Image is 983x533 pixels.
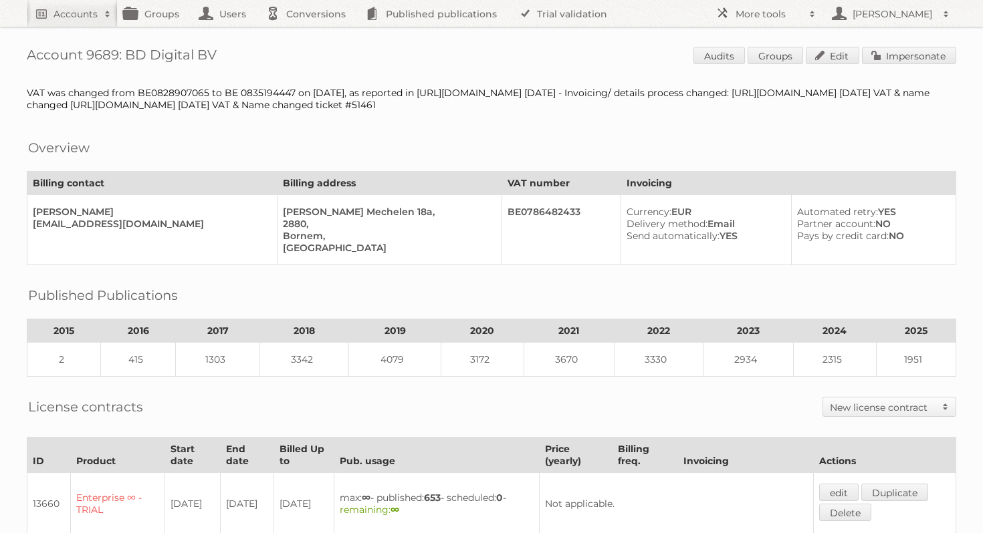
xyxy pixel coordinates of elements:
div: 2880, [283,218,491,230]
span: Automated retry: [797,206,878,218]
span: Pays by credit card: [797,230,889,242]
div: [PERSON_NAME] [33,206,266,218]
td: 1951 [876,343,956,377]
td: 1303 [176,343,260,377]
div: [PERSON_NAME] Mechelen 18a, [283,206,491,218]
a: Duplicate [861,484,928,501]
h2: Overview [28,138,90,158]
strong: 653 [424,492,441,504]
td: 3172 [441,343,524,377]
td: BE0786482433 [502,195,621,265]
th: Pub. usage [334,437,540,473]
th: 2020 [441,319,524,343]
a: Audits [693,47,745,64]
th: 2015 [27,319,101,343]
a: edit [819,484,859,501]
th: Price (yearly) [539,437,612,473]
th: Billing contact [27,172,278,195]
th: 2017 [176,319,260,343]
h2: License contracts [28,397,143,417]
span: Toggle [936,397,956,416]
th: 2016 [101,319,176,343]
th: End date [221,437,274,473]
th: 2022 [614,319,703,343]
span: remaining: [340,504,399,516]
a: New license contract [823,397,956,416]
div: EUR [627,206,780,218]
a: Impersonate [862,47,956,64]
div: VAT was changed from BE0828907065 to BE 0835194447 on [DATE], as reported in [URL][DOMAIN_NAME] [... [27,87,956,111]
span: Delivery method: [627,218,707,230]
strong: ∞ [362,492,370,504]
td: 415 [101,343,176,377]
th: Billing freq. [612,437,677,473]
th: Product [71,437,165,473]
div: YES [797,206,945,218]
div: [EMAIL_ADDRESS][DOMAIN_NAME] [33,218,266,230]
div: YES [627,230,780,242]
th: 2018 [260,319,349,343]
div: Bornem, [283,230,491,242]
td: 2315 [793,343,876,377]
th: Invoicing [621,172,956,195]
a: Edit [806,47,859,64]
strong: ∞ [391,504,399,516]
th: 2019 [349,319,441,343]
h2: Published Publications [28,285,178,305]
td: 3330 [614,343,703,377]
th: Actions [814,437,956,473]
a: Delete [819,504,871,521]
h2: More tools [736,7,802,21]
span: Currency: [627,206,671,218]
td: 3342 [260,343,349,377]
th: VAT number [502,172,621,195]
h2: Accounts [53,7,98,21]
span: Partner account: [797,218,875,230]
td: 2 [27,343,101,377]
td: 3670 [524,343,614,377]
span: Send automatically: [627,230,720,242]
div: NO [797,230,945,242]
th: Invoicing [677,437,814,473]
td: 4079 [349,343,441,377]
div: [GEOGRAPHIC_DATA] [283,242,491,254]
th: 2025 [876,319,956,343]
a: Groups [748,47,803,64]
th: 2021 [524,319,614,343]
th: Billing address [278,172,502,195]
th: Billed Up to [274,437,334,473]
th: 2024 [793,319,876,343]
h2: [PERSON_NAME] [849,7,936,21]
th: Start date [165,437,220,473]
div: NO [797,218,945,230]
div: Email [627,218,780,230]
h1: Account 9689: BD Digital BV [27,47,956,67]
td: 2934 [703,343,793,377]
th: ID [27,437,71,473]
h2: New license contract [830,401,936,414]
th: 2023 [703,319,793,343]
strong: 0 [496,492,503,504]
